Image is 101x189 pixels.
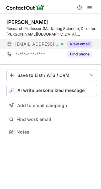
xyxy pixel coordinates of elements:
[6,85,97,96] button: AI write personalized message
[6,19,49,25] div: [PERSON_NAME]
[15,41,59,47] span: [EMAIL_ADDRESS][DOMAIN_NAME]
[6,26,97,37] div: Research Professor (Marketing Science), Director [PERSON_NAME][GEOGRAPHIC_DATA], [GEOGRAPHIC_DATA].
[17,88,85,93] span: AI write personalized message
[6,70,97,81] button: save-profile-one-click
[6,4,44,11] img: ContactOut v5.3.10
[67,51,92,57] button: Reveal Button
[16,117,95,122] span: Find work email
[17,103,67,108] span: Add to email campaign
[17,73,86,78] div: Save to List / ATS / CRM
[67,41,92,47] button: Reveal Button
[6,115,97,124] button: Find work email
[16,129,95,135] span: Notes
[6,100,97,111] button: Add to email campaign
[6,128,97,136] button: Notes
